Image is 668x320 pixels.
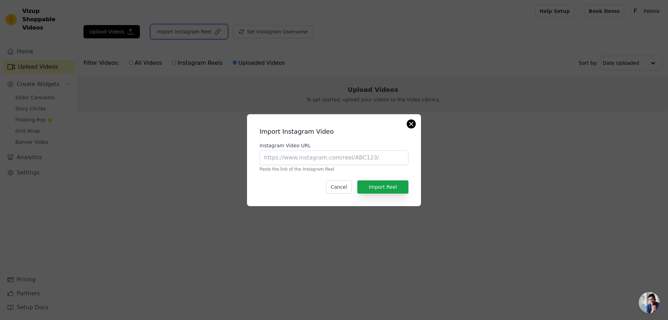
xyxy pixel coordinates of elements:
input: https://www.instagram.com/reel/ABC123/ [260,150,408,165]
button: Close modal [407,120,415,128]
label: Instagram Video URL [260,142,408,149]
p: Paste the link of the Instagram Reel [260,166,408,172]
button: Cancel [326,180,351,194]
div: Відкритий чат [639,292,660,313]
button: Import Reel [357,180,408,194]
h2: Import Instagram Video [260,127,408,136]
